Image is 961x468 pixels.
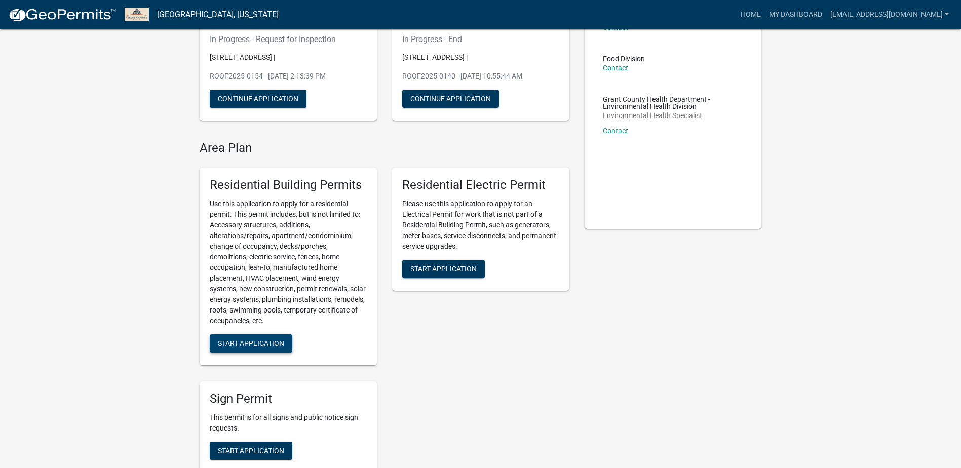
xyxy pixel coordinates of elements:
[125,8,149,21] img: Grant County, Indiana
[402,178,559,192] h5: Residential Electric Permit
[603,96,744,110] p: Grant County Health Department - Environmental Health Division
[218,339,284,347] span: Start Application
[218,446,284,454] span: Start Application
[210,90,306,108] button: Continue Application
[402,90,499,108] button: Continue Application
[210,334,292,353] button: Start Application
[765,5,826,24] a: My Dashboard
[410,265,477,273] span: Start Application
[402,34,559,44] h6: In Progress - End
[603,112,744,119] p: Environmental Health Specialist
[210,392,367,406] h5: Sign Permit
[402,199,559,252] p: Please use this application to apply for an Electrical Permit for work that is not part of a Resi...
[826,5,953,24] a: [EMAIL_ADDRESS][DOMAIN_NAME]
[210,52,367,63] p: [STREET_ADDRESS] |
[402,52,559,63] p: [STREET_ADDRESS] |
[402,260,485,278] button: Start Application
[210,71,367,82] p: ROOF2025-0154 - [DATE] 2:13:39 PM
[603,64,628,72] a: Contact
[157,6,279,23] a: [GEOGRAPHIC_DATA], [US_STATE]
[603,127,628,135] a: Contact
[210,442,292,460] button: Start Application
[210,199,367,326] p: Use this application to apply for a residential permit. This permit includes, but is not limited ...
[200,141,569,155] h4: Area Plan
[210,34,367,44] h6: In Progress - Request for Inspection
[603,55,645,62] p: Food Division
[737,5,765,24] a: Home
[210,412,367,434] p: This permit is for all signs and public notice sign requests.
[402,71,559,82] p: ROOF2025-0140 - [DATE] 10:55:44 AM
[210,178,367,192] h5: Residential Building Permits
